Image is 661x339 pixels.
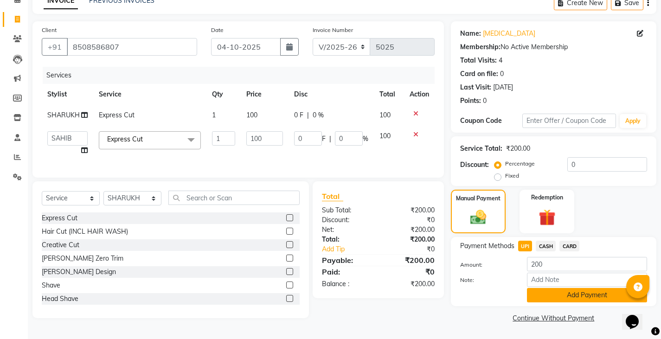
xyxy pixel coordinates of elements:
th: Service [93,84,206,105]
div: Total Visits: [460,56,497,65]
div: ₹200.00 [378,225,441,235]
div: [DATE] [493,83,513,92]
div: ₹200.00 [378,235,441,244]
span: 100 [379,132,391,140]
div: ₹200.00 [378,255,441,266]
span: | [329,134,331,144]
div: Card on file: [460,69,498,79]
div: 4 [499,56,502,65]
span: SHARUKH [47,111,80,119]
img: _gift.svg [533,207,561,228]
div: Sub Total: [315,205,378,215]
label: Note: [453,276,520,284]
input: Add Note [527,273,647,287]
div: 0 [500,69,504,79]
div: No Active Membership [460,42,647,52]
span: Express Cut [107,135,143,143]
button: Add Payment [527,288,647,302]
div: Membership: [460,42,501,52]
span: 100 [246,111,257,119]
span: Total [322,192,343,201]
span: 100 [379,111,391,119]
img: _cash.svg [465,208,491,227]
div: Paid: [315,266,378,277]
span: 0 F [294,110,303,120]
div: Shave [42,281,60,290]
th: Total [374,84,404,105]
th: Action [404,84,435,105]
span: UPI [518,241,533,251]
th: Price [241,84,289,105]
div: Express Cut [42,213,77,223]
span: Express Cut [99,111,135,119]
span: 1 [212,111,216,119]
a: [MEDICAL_DATA] [483,29,535,38]
label: Redemption [531,193,563,202]
th: Stylist [42,84,93,105]
th: Disc [289,84,374,105]
input: Search by Name/Mobile/Email/Code [67,38,197,56]
span: Payment Methods [460,241,514,251]
div: 0 [483,96,487,106]
div: Coupon Code [460,116,522,126]
div: ₹200.00 [378,279,441,289]
div: Service Total: [460,144,502,154]
div: Last Visit: [460,83,491,92]
div: Points: [460,96,481,106]
iframe: chat widget [622,302,652,330]
span: 0 % [313,110,324,120]
div: Head Shave [42,294,78,304]
div: [PERSON_NAME] Design [42,267,116,277]
label: Percentage [505,160,535,168]
div: Creative Cut [42,240,79,250]
label: Fixed [505,172,519,180]
th: Qty [206,84,241,105]
div: Discount: [315,215,378,225]
span: CARD [559,241,579,251]
div: Discount: [460,160,489,170]
input: Enter Offer / Coupon Code [522,114,616,128]
label: Client [42,26,57,34]
div: ₹0 [378,266,441,277]
a: Add Tip [315,244,389,254]
div: Net: [315,225,378,235]
button: +91 [42,38,68,56]
a: x [143,135,147,143]
label: Manual Payment [456,194,501,203]
input: Amount [527,257,647,271]
label: Date [211,26,224,34]
div: ₹200.00 [378,205,441,215]
div: Hair Cut (INCL HAIR WASH) [42,227,128,237]
div: Total: [315,235,378,244]
div: Balance : [315,279,378,289]
div: Services [43,67,442,84]
span: F [322,134,326,144]
div: Payable: [315,255,378,266]
div: ₹0 [378,215,441,225]
a: Continue Without Payment [453,313,655,323]
label: Amount: [453,261,520,269]
span: | [307,110,309,120]
span: CASH [536,241,556,251]
button: Apply [620,114,646,128]
div: [PERSON_NAME] Zero Trim [42,254,123,263]
div: Name: [460,29,481,38]
span: % [363,134,368,144]
input: Search or Scan [168,191,300,205]
div: ₹0 [389,244,442,254]
label: Invoice Number [313,26,353,34]
div: ₹200.00 [506,144,530,154]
